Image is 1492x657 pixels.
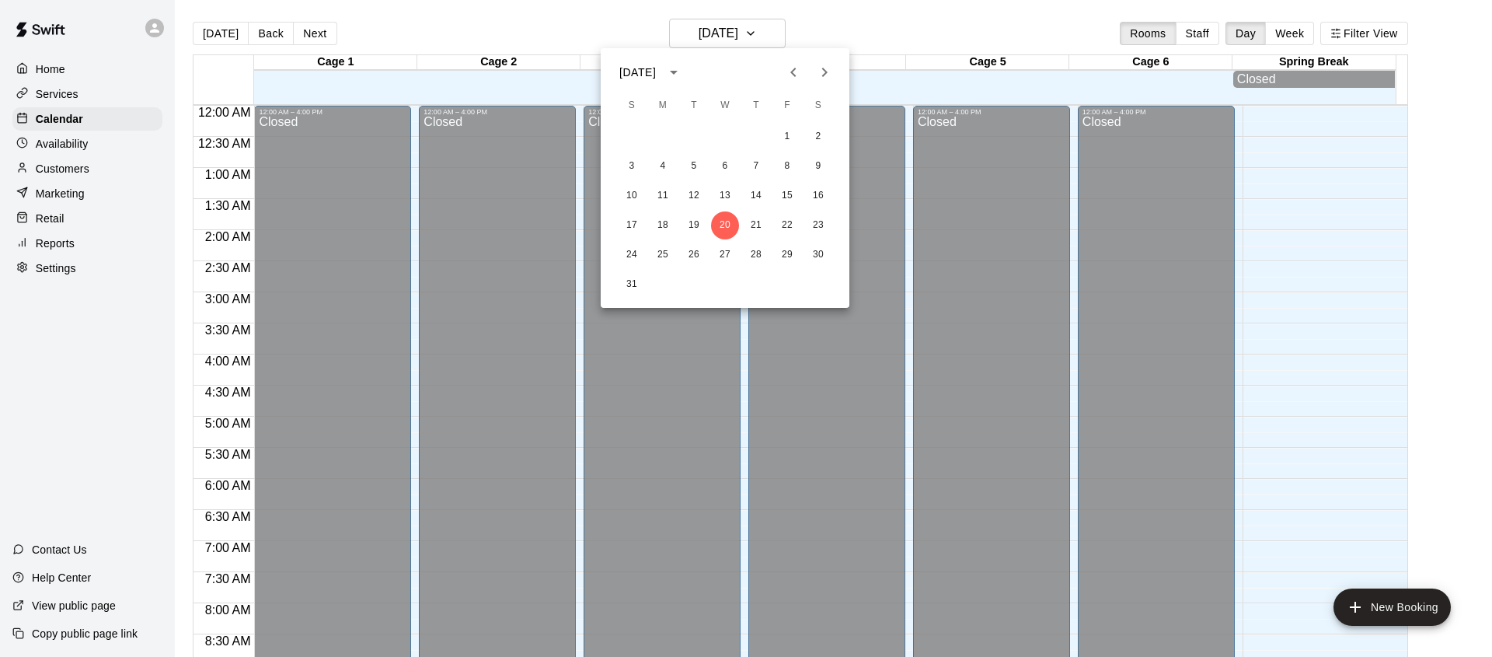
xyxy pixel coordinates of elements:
[804,182,832,210] button: 16
[778,57,809,88] button: Previous month
[773,90,801,121] span: Friday
[804,211,832,239] button: 23
[804,152,832,180] button: 9
[742,152,770,180] button: 7
[773,241,801,269] button: 29
[773,182,801,210] button: 15
[711,182,739,210] button: 13
[742,241,770,269] button: 28
[619,65,656,81] div: [DATE]
[742,182,770,210] button: 14
[711,152,739,180] button: 6
[711,90,739,121] span: Wednesday
[711,211,739,239] button: 20
[618,241,646,269] button: 24
[680,152,708,180] button: 5
[649,241,677,269] button: 25
[680,211,708,239] button: 19
[773,123,801,151] button: 1
[649,211,677,239] button: 18
[804,90,832,121] span: Saturday
[680,182,708,210] button: 12
[804,241,832,269] button: 30
[711,241,739,269] button: 27
[649,90,677,121] span: Monday
[618,90,646,121] span: Sunday
[809,57,840,88] button: Next month
[618,271,646,299] button: 31
[680,241,708,269] button: 26
[742,211,770,239] button: 21
[618,182,646,210] button: 10
[773,211,801,239] button: 22
[649,182,677,210] button: 11
[618,152,646,180] button: 3
[773,152,801,180] button: 8
[680,90,708,121] span: Tuesday
[804,123,832,151] button: 2
[742,90,770,121] span: Thursday
[661,59,687,86] button: calendar view is open, switch to year view
[649,152,677,180] button: 4
[618,211,646,239] button: 17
